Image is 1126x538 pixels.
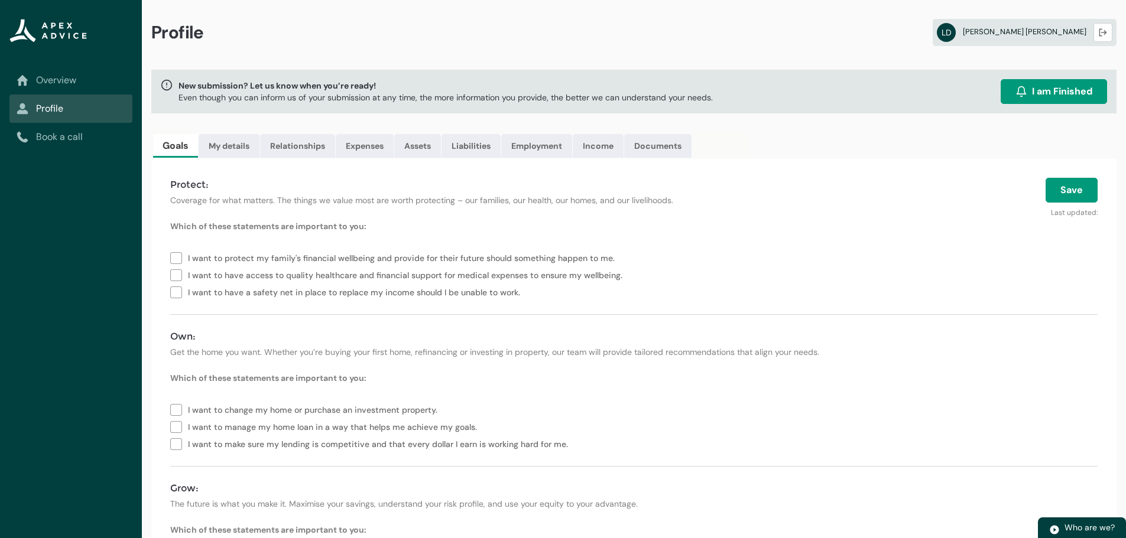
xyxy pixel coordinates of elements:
span: I want to make sure my lending is competitive and that every dollar I earn is working hard for me. [188,435,573,452]
span: I want to have a safety net in place to replace my income should I be unable to work. [188,283,525,300]
button: Logout [1093,23,1112,42]
span: I want to manage my home loan in a way that helps me achieve my goals. [188,418,482,435]
p: Even though you can inform us of your submission at any time, the more information you provide, t... [179,92,713,103]
abbr: LD [937,23,956,42]
h4: Grow: [170,481,1098,495]
a: Book a call [17,130,125,144]
a: Goals [153,134,198,158]
p: Which of these statements are important to you: [170,524,1098,536]
a: Relationships [260,134,335,158]
nav: Sub page [9,66,132,151]
a: Liabilities [442,134,501,158]
a: Profile [17,102,125,116]
img: Apex Advice Group [9,19,87,43]
img: play.svg [1049,524,1060,535]
p: The future is what you make it. Maximise your savings, understand your risk profile, and use your... [170,498,1098,510]
span: Profile [151,21,204,44]
button: I am Finished [1001,79,1107,104]
p: Coverage for what matters. The things we value most are worth protecting – our families, our heal... [170,194,784,206]
p: Which of these statements are important to you: [170,372,1098,384]
a: Assets [394,134,441,158]
h4: Protect: [170,178,784,192]
img: alarm.svg [1015,86,1027,97]
span: I want to change my home or purchase an investment property. [188,400,442,418]
p: Get the home you want. Whether you’re buying your first home, refinancing or investing in propert... [170,346,1098,358]
span: Who are we? [1065,522,1115,533]
p: Last updated: [798,203,1098,218]
p: Which of these statements are important to you: [170,220,1098,232]
span: New submission? Let us know when you’re ready! [179,80,713,92]
a: My details [199,134,259,158]
a: Overview [17,73,125,87]
a: LD[PERSON_NAME] [PERSON_NAME] [933,19,1117,46]
span: I want to protect my family's financial wellbeing and provide for their future should something h... [188,249,619,266]
a: Income [573,134,624,158]
a: Expenses [336,134,394,158]
a: Documents [624,134,692,158]
button: Save [1046,178,1098,203]
span: I am Finished [1032,84,1092,99]
a: Employment [501,134,572,158]
span: I want to have access to quality healthcare and financial support for medical expenses to ensure ... [188,266,627,283]
h4: Own: [170,330,1098,344]
span: [PERSON_NAME] [PERSON_NAME] [963,27,1086,37]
